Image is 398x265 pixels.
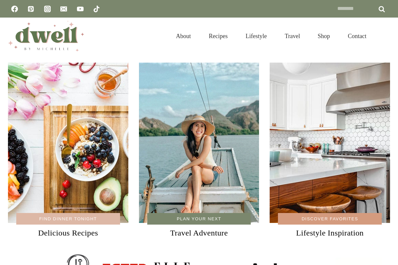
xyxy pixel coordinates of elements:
a: Pinterest [24,2,37,16]
button: View Search Form [379,30,390,42]
img: DWELL by michelle [8,21,84,51]
a: Recipes [200,25,236,48]
a: Contact [339,25,375,48]
a: Lifestyle [236,25,276,48]
a: Email [57,2,70,16]
nav: Primary Navigation [167,25,375,48]
a: Instagram [41,2,54,16]
a: YouTube [74,2,87,16]
a: Travel [276,25,309,48]
a: TikTok [90,2,103,16]
a: Facebook [8,2,21,16]
a: About [167,25,200,48]
a: Shop [309,25,339,48]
